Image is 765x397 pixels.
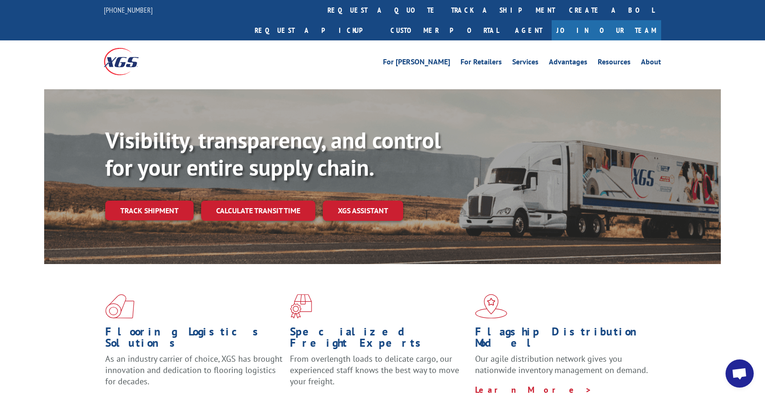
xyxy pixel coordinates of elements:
a: For [PERSON_NAME] [383,58,450,69]
a: Track shipment [105,201,194,220]
a: XGS ASSISTANT [323,201,403,221]
a: Services [512,58,539,69]
img: xgs-icon-flagship-distribution-model-red [475,294,507,319]
a: Agent [506,20,552,40]
a: Request a pickup [248,20,383,40]
b: Visibility, transparency, and control for your entire supply chain. [105,125,441,182]
a: Resources [598,58,631,69]
a: For Retailers [461,58,502,69]
img: xgs-icon-focused-on-flooring-red [290,294,312,319]
img: xgs-icon-total-supply-chain-intelligence-red [105,294,134,319]
a: About [641,58,661,69]
a: Learn More > [475,384,592,395]
h1: Flagship Distribution Model [475,326,653,353]
a: Calculate transit time [201,201,315,221]
p: From overlength loads to delicate cargo, our experienced staff knows the best way to move your fr... [290,353,468,395]
span: As an industry carrier of choice, XGS has brought innovation and dedication to flooring logistics... [105,353,282,387]
a: Join Our Team [552,20,661,40]
span: Our agile distribution network gives you nationwide inventory management on demand. [475,353,648,375]
a: Customer Portal [383,20,506,40]
div: Open chat [726,359,754,388]
a: [PHONE_NUMBER] [104,5,153,15]
h1: Flooring Logistics Solutions [105,326,283,353]
a: Advantages [549,58,587,69]
h1: Specialized Freight Experts [290,326,468,353]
